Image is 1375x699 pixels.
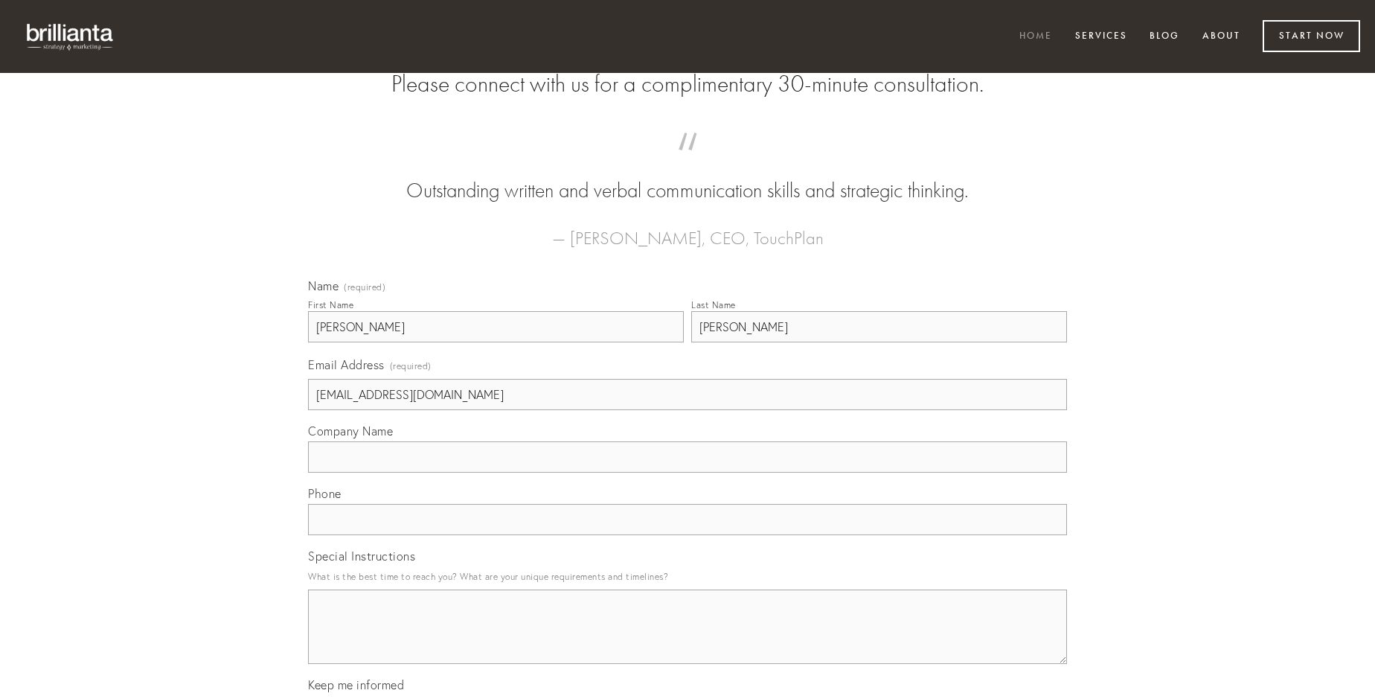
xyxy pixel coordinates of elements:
[308,424,393,438] span: Company Name
[308,357,385,372] span: Email Address
[308,486,342,501] span: Phone
[390,356,432,376] span: (required)
[1263,20,1360,52] a: Start Now
[691,299,736,310] div: Last Name
[1140,25,1189,49] a: Blog
[332,147,1043,205] blockquote: Outstanding written and verbal communication skills and strategic thinking.
[308,70,1067,98] h2: Please connect with us for a complimentary 30-minute consultation.
[15,15,126,58] img: brillianta - research, strategy, marketing
[1010,25,1062,49] a: Home
[332,205,1043,253] figcaption: — [PERSON_NAME], CEO, TouchPlan
[308,299,353,310] div: First Name
[308,549,415,564] span: Special Instructions
[1193,25,1250,49] a: About
[308,278,339,293] span: Name
[308,566,1067,587] p: What is the best time to reach you? What are your unique requirements and timelines?
[308,677,404,692] span: Keep me informed
[1065,25,1137,49] a: Services
[344,283,385,292] span: (required)
[332,147,1043,176] span: “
